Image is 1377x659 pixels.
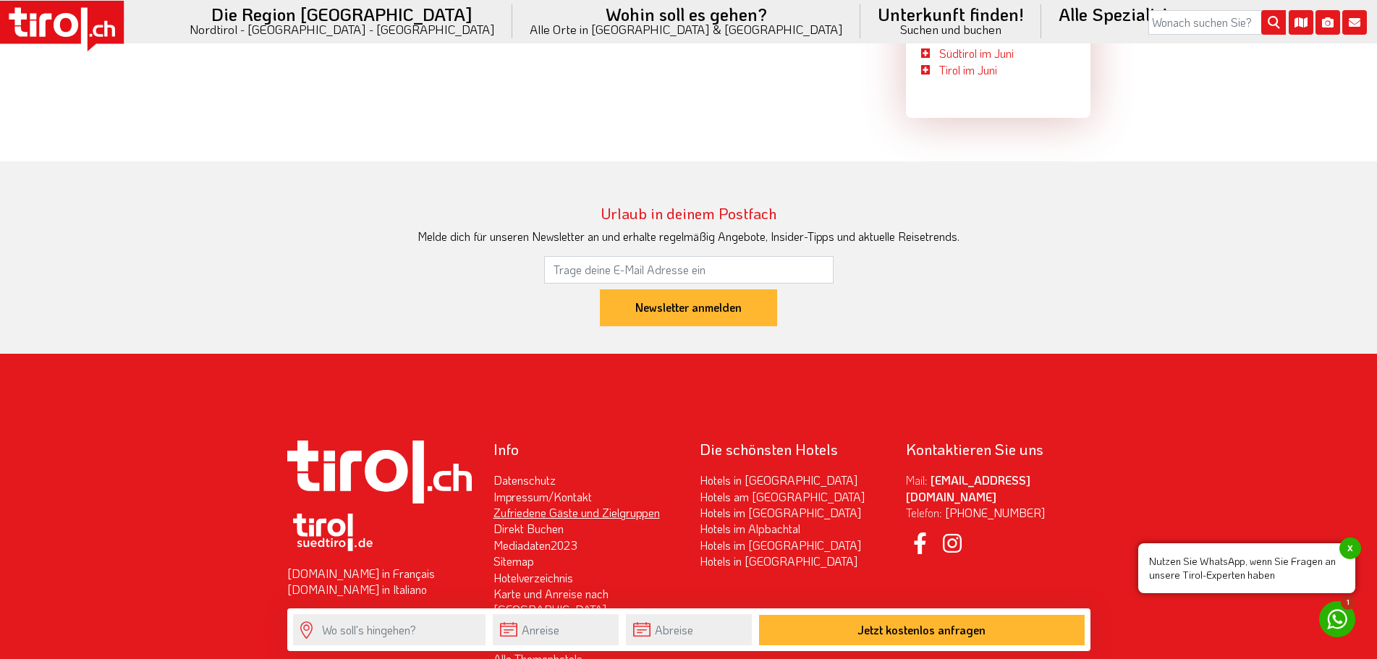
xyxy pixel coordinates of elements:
div: Melde dich für unseren Newsletter an und erhalte regelmäßig Angebote, Insider-Tipps und aktuelle ... [287,229,1090,245]
a: Zufriedene Gäste und Zielgruppen [493,505,660,520]
a: [EMAIL_ADDRESS][DOMAIN_NAME] [906,472,1030,503]
button: Jetzt kostenlos anfragen [759,615,1085,645]
i: Karte öffnen [1289,10,1313,35]
input: Trage deine E-Mail Adresse ein [544,256,834,284]
label: Mail: [906,472,928,488]
img: Tirol [287,509,378,560]
h3: Urlaub in deinem Postfach [287,205,1090,221]
small: Nordtirol - [GEOGRAPHIC_DATA] - [GEOGRAPHIC_DATA] [190,23,495,35]
a: Hotels in [GEOGRAPHIC_DATA] [700,472,857,488]
a: Hotelverzeichnis [493,570,573,585]
input: Wo soll's hingehen? [293,614,486,645]
i: Kontakt [1342,10,1367,35]
a: Tirol im Juni [939,62,997,77]
a: 1 Nutzen Sie WhatsApp, wenn Sie Fragen an unsere Tirol-Experten habenx [1319,601,1355,637]
h3: Info [493,441,678,457]
a: Mediadaten2023 [493,537,577,553]
a: Hotels am [GEOGRAPHIC_DATA] [700,489,865,504]
span: Nutzen Sie WhatsApp, wenn Sie Fragen an unsere Tirol-Experten haben [1138,543,1355,593]
a: Hotels im [GEOGRAPHIC_DATA] [700,537,861,553]
small: Suchen und buchen [878,23,1024,35]
small: Alle Orte in [GEOGRAPHIC_DATA] & [GEOGRAPHIC_DATA] [530,23,843,35]
a: [DOMAIN_NAME] in Italiano [287,582,427,597]
a: Direkt Buchen [493,521,564,536]
a: Hotels in [GEOGRAPHIC_DATA] [700,553,857,569]
a: [PHONE_NUMBER] [945,505,1045,520]
label: Telefon: [906,505,942,521]
input: Abreise [626,614,752,645]
a: [DOMAIN_NAME] in Français [287,566,435,581]
a: Hotels im [GEOGRAPHIC_DATA] [700,505,861,520]
input: Newsletter anmelden [600,289,777,327]
img: Tirol [287,441,472,503]
a: Hotels im Alpbachtal [700,521,800,536]
h3: Kontaktieren Sie uns [906,441,1090,457]
a: Datenschutz [493,472,556,488]
span: 1 [1341,595,1355,610]
a: Karte und Anreise nach [GEOGRAPHIC_DATA] [493,586,609,617]
a: Impressum/Kontakt [493,489,592,504]
a: Sitemap [493,553,534,569]
i: Fotogalerie [1315,10,1340,35]
h3: Die schönsten Hotels [700,441,884,457]
input: Wonach suchen Sie? [1148,10,1286,35]
span: x [1339,537,1361,559]
input: Anreise [493,614,619,645]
